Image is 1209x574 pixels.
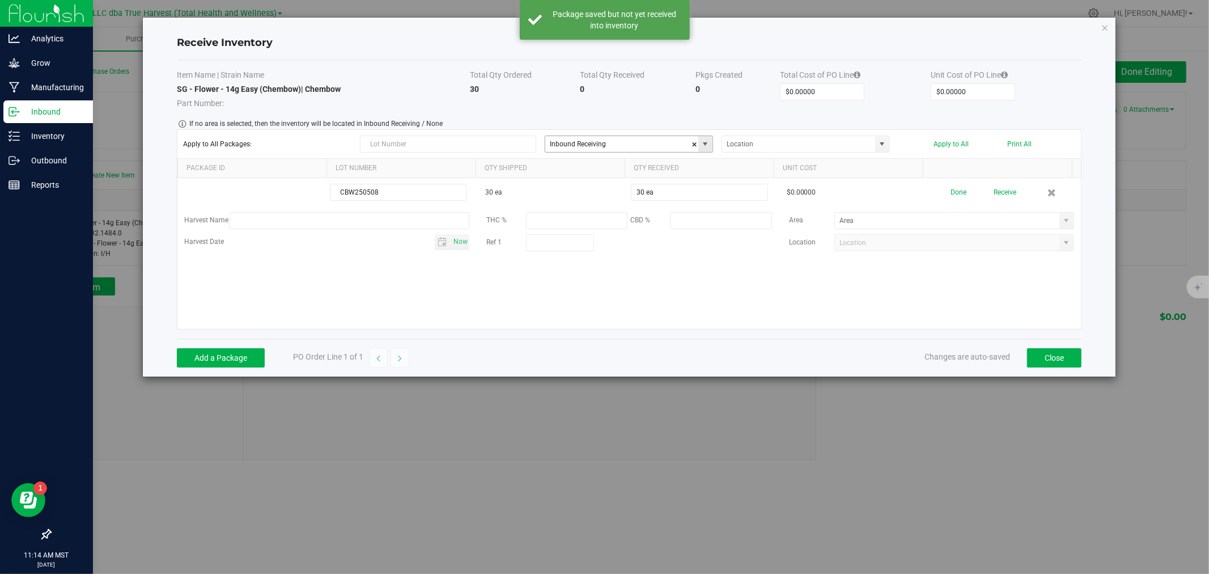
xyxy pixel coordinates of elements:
[774,159,923,178] th: Unit Cost
[1007,140,1032,148] button: Print All
[360,136,537,153] input: Lot Number
[177,159,326,178] th: Package Id
[1001,71,1008,79] i: Specifying a total cost will update all package costs.
[9,57,20,69] inline-svg: Grow
[695,69,779,83] th: Pkgs Created
[630,215,670,226] label: CBD %
[5,550,88,560] p: 11:14 AM MST
[177,348,265,368] button: Add a Package
[486,237,526,248] label: Ref 1
[486,215,526,226] label: THC %
[330,184,467,201] input: Lot Number
[780,69,931,83] th: Total Cost of PO Line
[931,84,1015,100] input: Unit Cost
[20,105,88,119] p: Inbound
[177,69,470,83] th: Item Name | Strain Name
[189,119,443,129] span: If no area is selected, then the inventory will be located in Inbound Receiving / None
[9,82,20,93] inline-svg: Manufacturing
[924,352,1010,361] span: Changes are auto-saved
[184,237,230,247] label: Harvest Date
[177,99,224,108] span: Part Number:
[631,184,767,200] input: Qty Received
[994,183,1016,202] button: Receive
[435,234,451,250] span: Toggle calendar
[1101,20,1109,34] button: Close modal
[11,483,45,517] iframe: Resource center
[451,234,469,250] span: select
[854,71,860,79] i: Specifying a total cost will update all package costs.
[691,136,698,153] span: clear
[548,9,681,31] div: Package saved but not yet received into inventory
[789,237,834,248] label: Location
[545,136,698,152] input: Area
[470,85,479,94] strong: 30
[451,234,470,250] span: Set Current date
[789,215,834,226] label: Area
[476,159,625,178] th: Qty Shipped
[293,352,363,361] span: PO Order Line 1 of 1
[20,32,88,45] p: Analytics
[580,85,585,94] strong: 0
[177,85,341,94] strong: SG - Flower - 14g Easy (Chembow) | Chembow
[5,560,88,569] p: [DATE]
[20,56,88,70] p: Grow
[1027,348,1081,368] button: Close
[9,33,20,44] inline-svg: Analytics
[20,178,88,192] p: Reports
[722,136,875,152] input: NO DATA FOUND
[931,69,1081,83] th: Unit Cost of PO Line
[951,183,966,202] button: Done
[184,215,230,226] label: Harvest Name
[934,140,969,148] button: Apply to All
[177,36,1081,50] h4: Receive Inventory
[9,155,20,166] inline-svg: Outbound
[20,81,88,94] p: Manufacturing
[33,482,47,495] iframe: Resource center unread badge
[780,178,931,208] td: $0.00000
[326,159,476,178] th: Lot Number
[20,129,88,143] p: Inventory
[580,69,696,83] th: Total Qty Received
[780,84,864,100] input: Total Cost
[470,69,580,83] th: Total Qty Ordered
[695,85,700,94] strong: 0
[9,106,20,117] inline-svg: Inbound
[183,140,351,148] span: Apply to All Packages:
[20,154,88,167] p: Outbound
[9,179,20,191] inline-svg: Reports
[478,178,629,208] td: 30 ea
[9,130,20,142] inline-svg: Inventory
[625,159,774,178] th: Qty Received
[835,213,1059,229] input: Area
